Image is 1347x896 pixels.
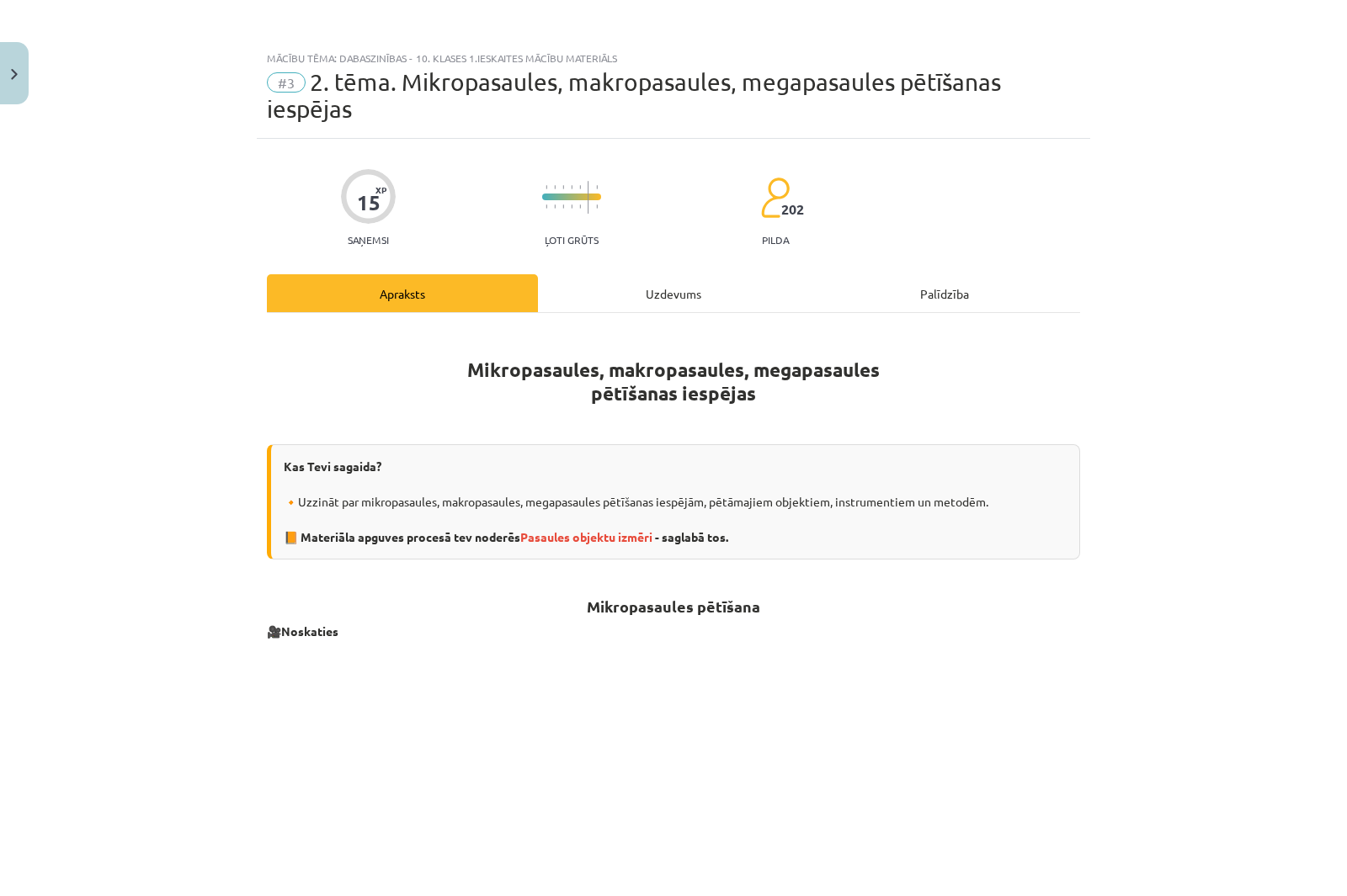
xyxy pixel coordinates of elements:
img: icon-short-line-57e1e144782c952c97e751825c79c345078a6d821885a25fce030b3d8c18986b.svg [554,204,556,209]
img: icon-short-line-57e1e144782c952c97e751825c79c345078a6d821885a25fce030b3d8c18986b.svg [579,204,581,209]
p: 🎥 [267,623,1080,640]
div: Apraksts [267,274,538,312]
span: XP [375,185,386,194]
p: pilda [762,234,789,246]
img: icon-short-line-57e1e144782c952c97e751825c79c345078a6d821885a25fce030b3d8c18986b.svg [546,185,547,189]
strong: Mikropasaules, makropasaules, megapasaules pētīšanas iespējas [467,358,880,406]
img: icon-short-line-57e1e144782c952c97e751825c79c345078a6d821885a25fce030b3d8c18986b.svg [571,185,572,189]
img: icon-long-line-d9ea69661e0d244f92f715978eff75569469978d946b2353a9bb055b3ed8787d.svg [588,181,589,214]
span: 202 [781,202,804,217]
img: icon-short-line-57e1e144782c952c97e751825c79c345078a6d821885a25fce030b3d8c18986b.svg [579,185,581,189]
img: icon-short-line-57e1e144782c952c97e751825c79c345078a6d821885a25fce030b3d8c18986b.svg [554,185,556,189]
img: icon-short-line-57e1e144782c952c97e751825c79c345078a6d821885a25fce030b3d8c18986b.svg [571,204,572,209]
img: students-c634bb4e5e11cddfef0936a35e636f08e4e9abd3cc4e673bd6f9a4125e45ecb1.svg [760,177,790,219]
img: icon-short-line-57e1e144782c952c97e751825c79c345078a6d821885a25fce030b3d8c18986b.svg [596,185,598,189]
div: Palīdzība [809,274,1080,312]
span: 2. tēma. Mikropasaules, makropasaules, megapasaules pētīšanas iespējas [267,68,1001,123]
div: 15 [357,191,381,215]
img: icon-short-line-57e1e144782c952c97e751825c79c345078a6d821885a25fce030b3d8c18986b.svg [562,204,564,209]
img: icon-short-line-57e1e144782c952c97e751825c79c345078a6d821885a25fce030b3d8c18986b.svg [562,185,564,189]
div: Mācību tēma: Dabaszinības - 10. klases 1.ieskaites mācību materiāls [267,52,1080,64]
strong: Mikropasaules pētīšana [587,596,760,616]
div: Uzdevums [538,274,809,312]
strong: Kas Tevi sagaida? [284,459,381,474]
span: #3 [267,72,306,93]
img: icon-short-line-57e1e144782c952c97e751825c79c345078a6d821885a25fce030b3d8c18986b.svg [546,204,547,209]
img: icon-close-lesson-0947bae3869378f0d4975bcd49f059093ad1ed9edebbc8119c70593378902aed.svg [11,69,18,80]
p: Saņemsi [341,234,396,246]
img: icon-short-line-57e1e144782c952c97e751825c79c345078a6d821885a25fce030b3d8c18986b.svg [596,204,598,209]
a: Pasaules objektu izmēri [520,529,652,544]
div: 🔸Uzzināt par mikropasaules, makropasaules, megapasaules pētīšanas iespējām, pētāmajiem objektiem,... [267,444,1080,559]
p: Ļoti grūts [545,234,599,246]
b: Noskaties [281,623,338,639]
strong: 📙 Materiāla apguves procesā tev noderēs - saglabā tos. [284,529,728,544]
